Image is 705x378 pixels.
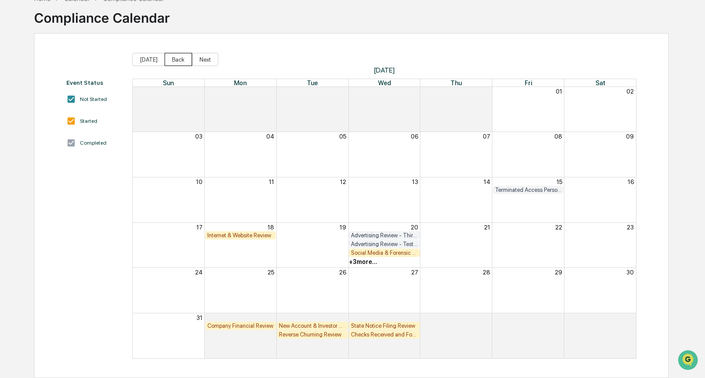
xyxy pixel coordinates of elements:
[525,79,532,87] span: Fri
[626,88,634,95] button: 02
[132,66,637,74] span: [DATE]
[207,323,274,329] div: Company Financial Review
[351,323,418,329] div: State Notice Filing Review
[339,133,346,140] button: 05
[626,269,634,276] button: 30
[163,79,174,87] span: Sun
[484,88,490,95] button: 31
[595,79,605,87] span: Sat
[266,133,274,140] button: 04
[495,187,562,193] div: Terminated Access Person Audit
[339,269,346,276] button: 26
[9,67,24,83] img: 1746055101610-c473b297-6a78-478c-a979-82029cc54cd1
[5,123,58,139] a: 🔎Data Lookup
[30,76,110,83] div: We're available if you need us!
[9,111,16,118] div: 🖐️
[17,110,56,119] span: Preclearance
[555,224,562,231] button: 22
[307,79,318,87] span: Tue
[234,79,247,87] span: Mon
[555,269,562,276] button: 29
[72,110,108,119] span: Attestations
[554,133,562,140] button: 08
[351,232,418,239] div: Advertising Review - Third Party Ratings
[195,133,203,140] button: 03
[557,178,562,185] button: 15
[9,18,159,32] p: How can we help?
[411,269,418,276] button: 27
[279,323,346,329] div: New Account & Investor Profile Review
[269,178,274,185] button: 11
[80,118,97,124] div: Started
[411,314,418,321] button: 03
[411,133,418,140] button: 06
[412,178,418,185] button: 13
[165,53,192,66] button: Back
[132,79,637,359] div: Month View
[451,79,462,87] span: Thu
[207,232,274,239] div: Internet & Website Review
[482,314,490,321] button: 04
[196,224,203,231] button: 17
[484,224,490,231] button: 21
[80,96,107,102] div: Not Started
[192,53,218,66] button: Next
[148,69,159,80] button: Start new chat
[677,349,701,373] iframe: Open customer support
[279,331,346,338] div: Reverse Churning Review
[627,224,634,231] button: 23
[30,67,143,76] div: Start new chat
[132,53,165,66] button: [DATE]
[196,88,203,95] button: 27
[9,128,16,135] div: 🔎
[339,314,346,321] button: 02
[351,250,418,256] div: Social Media & Forensic Testing
[378,79,391,87] span: Wed
[34,3,170,26] div: Compliance Calendar
[195,269,203,276] button: 24
[196,178,203,185] button: 10
[267,88,274,95] button: 28
[63,111,70,118] div: 🗄️
[483,133,490,140] button: 07
[351,331,418,338] div: Checks Received and Forwarded Log
[340,178,346,185] button: 12
[626,314,634,321] button: 06
[626,133,634,140] button: 09
[555,314,562,321] button: 05
[340,224,346,231] button: 19
[268,269,274,276] button: 25
[628,178,634,185] button: 16
[196,314,203,321] button: 31
[62,148,106,155] a: Powered byPylon
[17,127,55,135] span: Data Lookup
[66,79,124,86] div: Event Status
[411,88,418,95] button: 30
[5,107,60,122] a: 🖐️Preclearance
[483,269,490,276] button: 28
[484,178,490,185] button: 14
[349,258,377,265] div: + 3 more...
[80,140,107,146] div: Completed
[268,314,274,321] button: 01
[351,241,418,247] div: Advertising Review - Testimonials and Endorsements
[556,88,562,95] button: 01
[268,224,274,231] button: 18
[87,148,106,155] span: Pylon
[60,107,112,122] a: 🗄️Attestations
[339,88,346,95] button: 29
[411,224,418,231] button: 20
